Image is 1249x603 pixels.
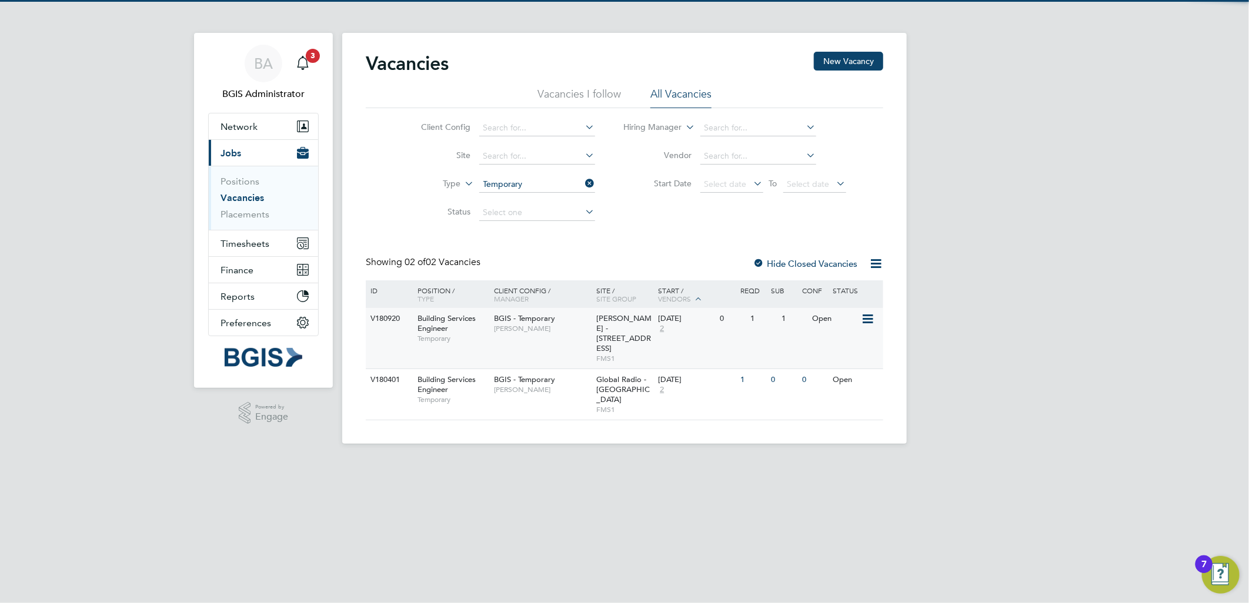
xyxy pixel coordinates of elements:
div: Start / [655,280,737,310]
span: Preferences [221,317,271,329]
label: Start Date [624,178,692,189]
div: Jobs [209,166,318,230]
label: Client Config [403,122,471,132]
span: Temporary [418,334,488,343]
div: [DATE] [658,375,734,385]
label: Type [393,178,461,190]
span: [PERSON_NAME] - [STREET_ADDRESS] [597,313,652,353]
button: Jobs [209,140,318,166]
div: Site / [594,280,656,309]
div: 1 [748,308,779,330]
div: V180401 [368,369,409,391]
span: BA [254,56,273,71]
label: Vendor [624,150,692,160]
h2: Vacancies [366,52,449,75]
input: Search for... [479,148,595,165]
span: Timesheets [221,238,269,249]
span: Engage [255,412,288,422]
div: 0 [717,308,747,330]
input: Select one [479,176,595,193]
span: Type [418,294,434,303]
span: Powered by [255,402,288,412]
div: 7 [1201,564,1207,579]
span: Site Group [597,294,637,303]
span: 02 of [405,256,426,268]
input: Select one [479,205,595,221]
span: Finance [221,264,253,276]
span: 3 [306,49,320,63]
label: Site [403,150,471,160]
span: Reports [221,291,255,302]
label: Hiring Manager [615,122,682,133]
input: Search for... [479,120,595,136]
div: Conf [799,280,830,300]
div: Client Config / [491,280,594,309]
span: Manager [494,294,529,303]
a: Positions [221,176,259,187]
span: Building Services Engineer [418,313,476,333]
div: ID [368,280,409,300]
span: Global Radio - [GEOGRAPHIC_DATA] [597,374,650,404]
button: Timesheets [209,230,318,256]
a: Placements [221,209,269,220]
input: Search for... [700,148,816,165]
span: 2 [658,385,666,395]
span: FMS1 [597,405,653,414]
span: 2 [658,324,666,334]
span: To [766,176,781,191]
span: FMS1 [597,354,653,363]
button: Open Resource Center, 7 new notifications [1202,556,1240,594]
div: Sub [769,280,799,300]
div: 0 [769,369,799,391]
img: bgis-logo-retina.png [225,348,302,367]
button: Reports [209,283,318,309]
div: [DATE] [658,314,714,324]
span: Vendors [658,294,691,303]
span: [PERSON_NAME] [494,324,591,333]
input: Search for... [700,120,816,136]
div: Position / [409,280,491,309]
span: BGIS Administrator [208,87,319,101]
span: Jobs [221,148,241,159]
span: Network [221,121,258,132]
span: BGIS - Temporary [494,374,555,384]
span: 02 Vacancies [405,256,480,268]
a: Go to home page [208,348,319,367]
span: Temporary [418,395,488,404]
div: Open [830,369,881,391]
div: 1 [779,308,809,330]
button: Network [209,113,318,139]
div: 1 [737,369,768,391]
button: Finance [209,257,318,283]
span: [PERSON_NAME] [494,385,591,394]
a: BABGIS Administrator [208,45,319,101]
span: Building Services Engineer [418,374,476,394]
button: Preferences [209,310,318,336]
span: Select date [704,179,747,189]
span: Select date [787,179,830,189]
a: Vacancies [221,192,264,203]
a: 3 [291,45,315,82]
nav: Main navigation [194,33,333,388]
div: V180920 [368,308,409,330]
div: 0 [799,369,830,391]
span: BGIS - Temporary [494,313,555,323]
label: Status [403,206,471,217]
div: Reqd [737,280,768,300]
button: New Vacancy [814,52,883,71]
label: Hide Closed Vacancies [753,258,857,269]
div: Open [810,308,861,330]
a: Powered byEngage [239,402,289,424]
div: Showing [366,256,483,269]
li: All Vacancies [650,87,712,108]
div: Status [830,280,881,300]
li: Vacancies I follow [537,87,621,108]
